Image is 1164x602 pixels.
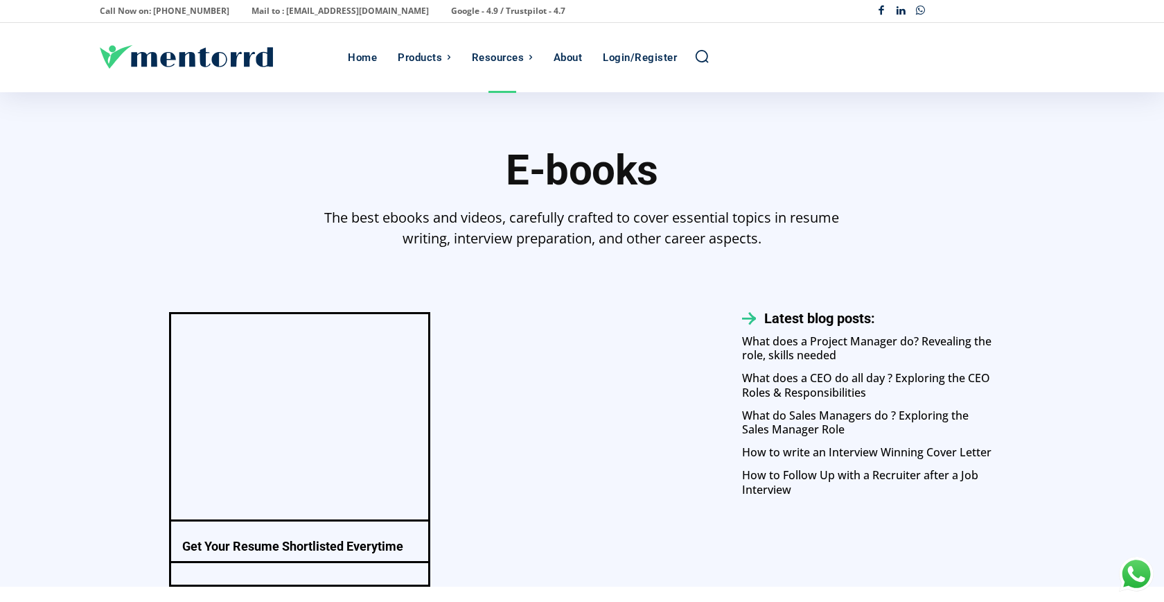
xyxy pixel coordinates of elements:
h1: E-books [506,148,658,193]
a: What does a Project Manager do? Revealing the role, skills needed [742,334,991,363]
a: Home [341,23,384,92]
a: Get Your Resume Shortlisted Everytime [171,314,428,520]
div: Login/Register [603,23,677,92]
p: Mail to : [EMAIL_ADDRESS][DOMAIN_NAME] [252,1,429,21]
div: About [554,23,583,92]
p: Google - 4.9 / Trustpilot - 4.7 [451,1,565,21]
a: Search [694,49,709,64]
p: Call Now on: [PHONE_NUMBER] [100,1,229,21]
p: The best ebooks and videos, carefully crafted to cover essential topics in resume writing, interv... [314,207,851,249]
a: Login/Register [596,23,684,92]
a: How to write an Interview Winning Cover Letter [742,445,991,460]
a: Logo [100,45,341,69]
a: Whatsapp [911,1,931,21]
a: What does a CEO do all day ? Exploring the CEO Roles & Responsibilities [742,370,990,400]
div: Chat with Us [1119,557,1154,592]
a: How to Follow Up with a Recruiter after a Job Interview [742,467,978,497]
div: Home [348,23,377,92]
a: Get Your Resume Shortlisted Everytime [182,539,403,553]
a: About [547,23,590,92]
a: Facebook [872,1,892,21]
h3: Latest blog posts: [764,311,875,326]
a: Linkedin [891,1,911,21]
a: What do Sales Managers do ? Exploring the Sales Manager Role [742,408,969,438]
